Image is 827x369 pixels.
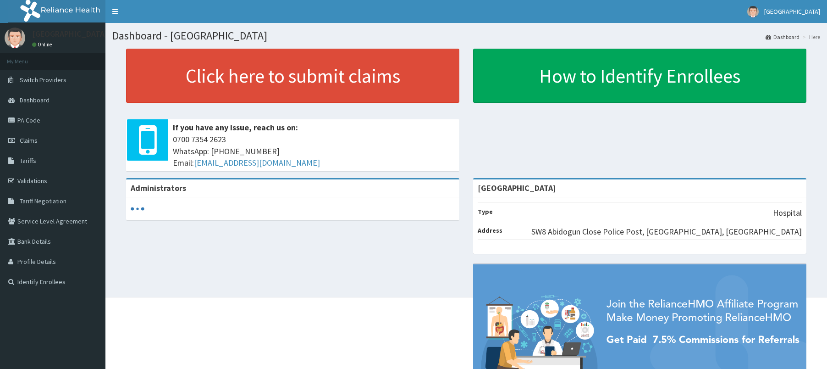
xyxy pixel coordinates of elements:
[478,207,493,216] b: Type
[800,33,820,41] li: Here
[194,157,320,168] a: [EMAIL_ADDRESS][DOMAIN_NAME]
[32,30,108,38] p: [GEOGRAPHIC_DATA]
[32,41,54,48] a: Online
[747,6,759,17] img: User Image
[126,49,459,103] a: Click here to submit claims
[478,183,556,193] strong: [GEOGRAPHIC_DATA]
[20,197,66,205] span: Tariff Negotiation
[112,30,820,42] h1: Dashboard - [GEOGRAPHIC_DATA]
[20,157,36,165] span: Tariffs
[20,76,66,84] span: Switch Providers
[131,183,186,193] b: Administrators
[20,96,50,104] span: Dashboard
[773,207,802,219] p: Hospital
[764,7,820,16] span: [GEOGRAPHIC_DATA]
[478,226,502,235] b: Address
[173,122,298,133] b: If you have any issue, reach us on:
[473,49,806,103] a: How to Identify Enrollees
[20,136,38,145] span: Claims
[131,202,144,216] svg: audio-loading
[766,33,799,41] a: Dashboard
[5,28,25,48] img: User Image
[531,226,802,238] p: SW8 Abidogun Close Police Post, [GEOGRAPHIC_DATA], [GEOGRAPHIC_DATA]
[173,134,455,169] span: 0700 7354 2623 WhatsApp: [PHONE_NUMBER] Email:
